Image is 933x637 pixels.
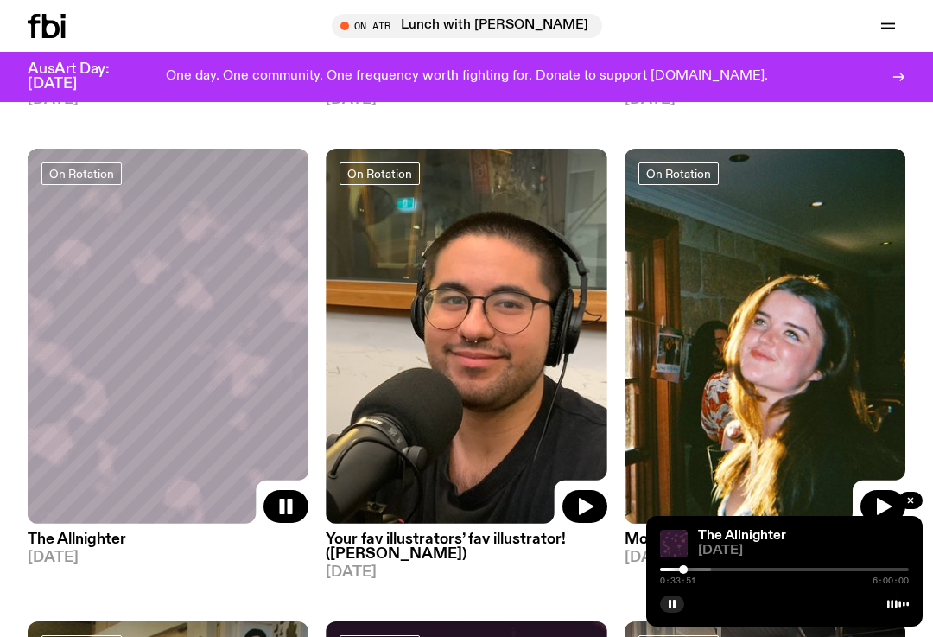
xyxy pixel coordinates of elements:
[28,524,308,565] a: The Allnighter[DATE]
[326,565,606,580] span: [DATE]
[873,576,909,585] span: 6:00:00
[646,167,711,180] span: On Rotation
[660,576,696,585] span: 0:33:51
[41,162,122,185] a: On Rotation
[638,162,719,185] a: On Rotation
[166,69,768,85] p: One day. One community. One frequency worth fighting for. Donate to support [DOMAIN_NAME].
[698,529,786,543] a: The Allnighter
[625,551,905,565] span: [DATE]
[28,532,308,547] h3: The Allnighter
[347,167,412,180] span: On Rotation
[326,524,606,580] a: Your fav illustrators’ fav illustrator! ([PERSON_NAME])[DATE]
[625,149,905,524] img: Freya smiles coyly as she poses for the image.
[625,532,905,547] h3: Mornings with [PERSON_NAME]
[332,14,602,38] button: On AirLunch with [PERSON_NAME]
[625,524,905,565] a: Mornings with [PERSON_NAME][DATE]
[49,167,114,180] span: On Rotation
[28,62,138,92] h3: AusArt Day: [DATE]
[28,551,308,565] span: [DATE]
[326,532,606,562] h3: Your fav illustrators’ fav illustrator! ([PERSON_NAME])
[340,162,420,185] a: On Rotation
[698,545,909,557] span: [DATE]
